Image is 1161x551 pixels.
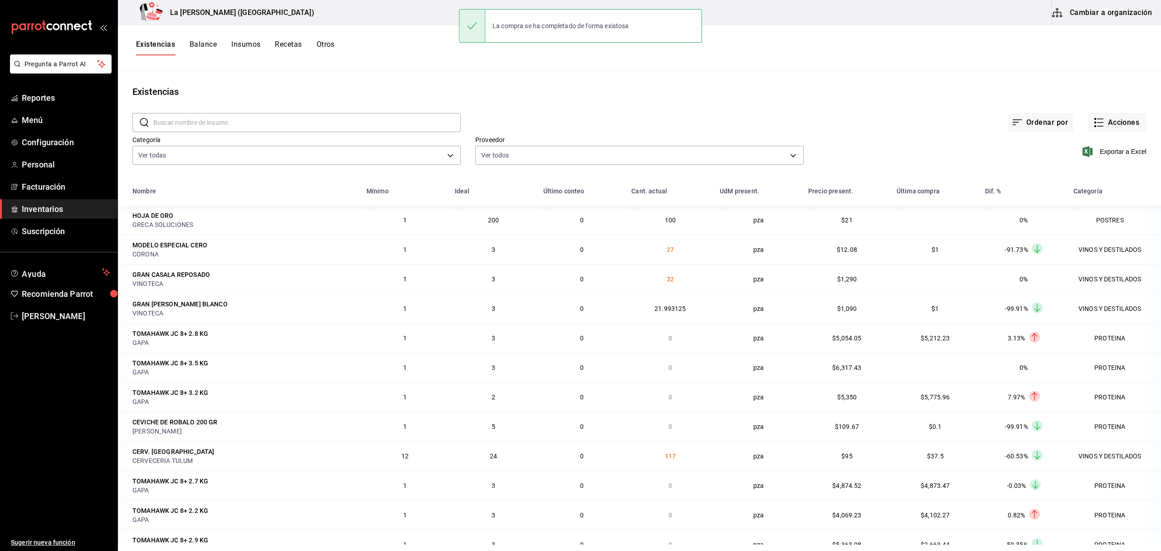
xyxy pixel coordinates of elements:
span: 3.13% [1008,335,1025,342]
span: $5,363.98 [832,541,861,548]
a: Pregunta a Parrot AI [6,66,112,75]
div: GAPA [132,338,356,347]
span: $37.5 [927,453,944,460]
button: Pregunta a Parrot AI [10,54,112,74]
span: 1 [403,275,407,283]
span: $4,873.47 [921,482,950,489]
div: GRECA SOLUCIONES [132,220,356,229]
span: 0% [1020,216,1028,224]
span: 7.97% [1008,394,1025,401]
span: 0% [1020,275,1028,283]
button: open_drawer_menu [100,24,107,31]
div: La compra se ha completado de forma existosa [485,16,636,36]
span: 3 [492,482,495,489]
div: Mínimo [366,187,389,195]
span: 0 [580,482,584,489]
div: CEVICHE DE ROBALO 200 GR [132,418,218,427]
span: 1 [403,335,407,342]
span: 0 [580,541,584,548]
div: TOMAHAWK JC 8+ 2.2 KG [132,506,208,515]
span: 0 [580,453,584,460]
div: TOMAHAWK JC 8+ 3.2 KG [132,388,208,397]
td: PROTEINA [1068,412,1161,441]
span: Exportar a Excel [1084,146,1146,157]
span: 3 [492,246,495,253]
div: GRAN [PERSON_NAME] BLANCO [132,300,228,309]
div: UdM present. [720,187,759,195]
span: $4,874.52 [832,482,861,489]
span: -99.91% [1005,305,1028,312]
div: Categoría [1073,187,1102,195]
span: 3 [492,335,495,342]
span: 0 [580,394,584,401]
label: Categoría [132,137,461,143]
span: -50.35% [1005,541,1028,548]
span: $1 [932,246,939,253]
span: Reportes [22,92,110,104]
td: VINOS Y DESTILADOS [1068,441,1161,471]
span: 0 [668,364,672,371]
span: $1,090 [837,305,857,312]
button: Recetas [275,40,302,55]
span: -91.73% [1005,246,1028,253]
td: pza [714,235,803,264]
span: $109.67 [835,423,859,430]
span: 0 [668,423,672,430]
button: Existencias [136,40,175,55]
span: 1 [403,246,407,253]
span: Inventarios [22,203,110,215]
span: 1 [403,394,407,401]
span: 2 [492,394,495,401]
span: 1 [403,364,407,371]
div: TOMAHAWK JC 8+ 2.7 KG [132,477,208,486]
div: TOMAHAWK JC 8+ 3.5 KG [132,359,208,368]
div: VINOTECA [132,279,356,288]
span: Personal [22,158,110,171]
div: Nombre [132,187,156,195]
td: pza [714,500,803,530]
span: 3 [492,512,495,519]
span: $0.1 [929,423,942,430]
span: Suscripción [22,225,110,237]
span: -99.91% [1005,423,1028,430]
td: pza [714,206,803,235]
div: Ideal [455,187,470,195]
span: 1 [403,512,407,519]
span: $2,663.44 [921,541,950,548]
span: 0 [580,335,584,342]
button: Otros [317,40,335,55]
button: Balance [190,40,217,55]
span: $5,212.23 [921,335,950,342]
td: POSTRES [1068,206,1161,235]
div: GAPA [132,397,356,406]
span: 3 [492,275,495,283]
span: $95 [841,453,852,460]
div: GAPA [132,486,356,495]
div: TOMAHAWK JC 8+ 2.8 KG [132,329,208,338]
td: PROTEINA [1068,353,1161,382]
span: $4,102.27 [921,512,950,519]
div: Precio present. [808,187,853,195]
td: PROTEINA [1068,382,1161,412]
span: Menú [22,114,110,126]
div: HOJA DE ORO [132,211,174,220]
td: VINOS Y DESTILADOS [1068,264,1161,294]
span: 1 [403,423,407,430]
span: 32 [667,275,674,283]
button: Ordenar por [1008,113,1073,132]
span: Ver todas [138,151,166,160]
td: PROTEINA [1068,500,1161,530]
span: -0.03% [1007,482,1026,489]
td: pza [714,441,803,471]
div: Último conteo [543,187,585,195]
span: 21.993125 [654,305,686,312]
span: 0 [668,394,672,401]
div: CORONA [132,250,356,259]
td: pza [714,323,803,353]
div: CERVECERIA TULUM [132,456,356,465]
span: 0 [580,216,584,224]
div: Última compra [897,187,940,195]
span: 24 [490,453,497,460]
span: 0 [668,482,672,489]
div: Existencias [132,85,179,98]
